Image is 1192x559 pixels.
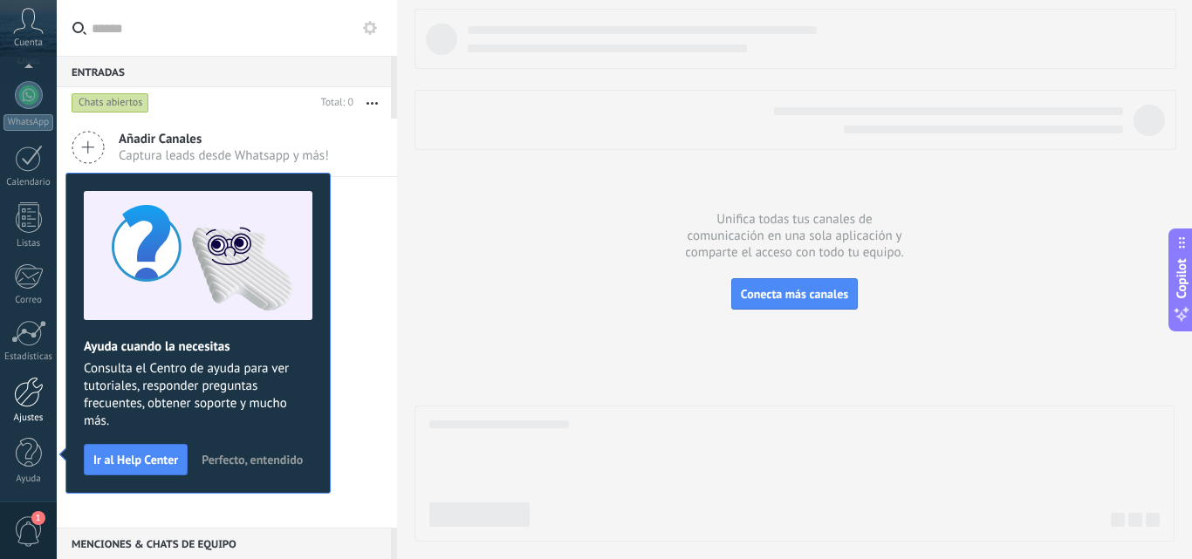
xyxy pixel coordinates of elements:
[3,295,54,306] div: Correo
[194,447,311,473] button: Perfecto, entendido
[314,94,353,112] div: Total: 0
[3,412,54,424] div: Ajustes
[119,131,329,147] span: Añadir Canales
[84,444,188,475] button: Ir al Help Center
[741,286,848,302] span: Conecta más canales
[3,474,54,485] div: Ayuda
[119,147,329,164] span: Captura leads desde Whatsapp y más!
[3,238,54,249] div: Listas
[93,453,178,466] span: Ir al Help Center
[3,114,53,131] div: WhatsApp
[57,56,391,87] div: Entradas
[202,453,303,466] span: Perfecto, entendido
[1173,258,1190,298] span: Copilot
[3,177,54,188] div: Calendario
[731,278,858,310] button: Conecta más canales
[14,37,43,49] span: Cuenta
[84,360,312,430] span: Consulta el Centro de ayuda para ver tutoriales, responder preguntas frecuentes, obtener soporte ...
[31,511,45,525] span: 1
[72,92,149,113] div: Chats abiertos
[57,528,391,559] div: Menciones & Chats de equipo
[3,351,54,363] div: Estadísticas
[84,338,312,355] h2: Ayuda cuando la necesitas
